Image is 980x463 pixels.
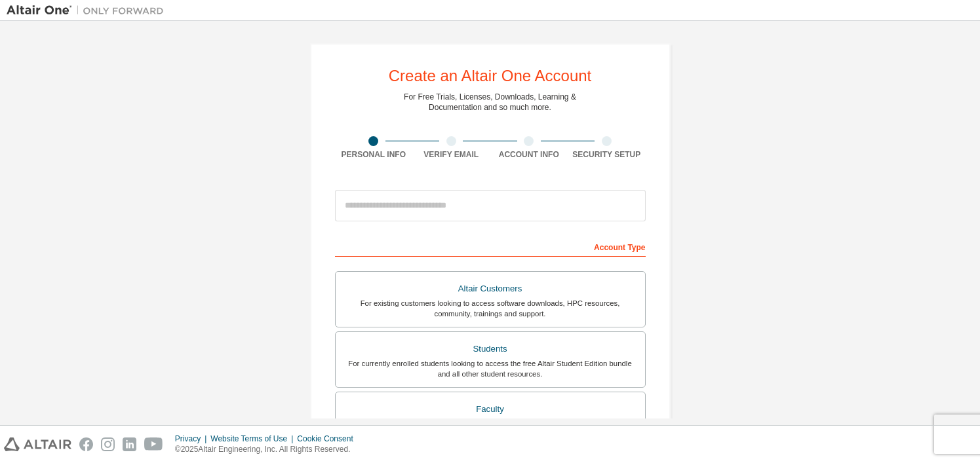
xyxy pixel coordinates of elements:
[101,437,115,451] img: instagram.svg
[343,358,637,379] div: For currently enrolled students looking to access the free Altair Student Edition bundle and all ...
[412,149,490,160] div: Verify Email
[343,340,637,358] div: Students
[568,149,646,160] div: Security Setup
[4,437,71,451] img: altair_logo.svg
[297,434,361,444] div: Cookie Consent
[335,149,413,160] div: Personal Info
[389,68,592,84] div: Create an Altair One Account
[79,437,93,451] img: facebook.svg
[123,437,136,451] img: linkedin.svg
[343,418,637,439] div: For faculty & administrators of academic institutions administering students and accessing softwa...
[343,280,637,298] div: Altair Customers
[335,236,646,257] div: Account Type
[175,444,361,455] p: © 2025 Altair Engineering, Inc. All Rights Reserved.
[490,149,568,160] div: Account Info
[175,434,210,444] div: Privacy
[7,4,170,17] img: Altair One
[343,298,637,319] div: For existing customers looking to access software downloads, HPC resources, community, trainings ...
[343,400,637,418] div: Faculty
[404,92,576,113] div: For Free Trials, Licenses, Downloads, Learning & Documentation and so much more.
[144,437,163,451] img: youtube.svg
[210,434,297,444] div: Website Terms of Use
